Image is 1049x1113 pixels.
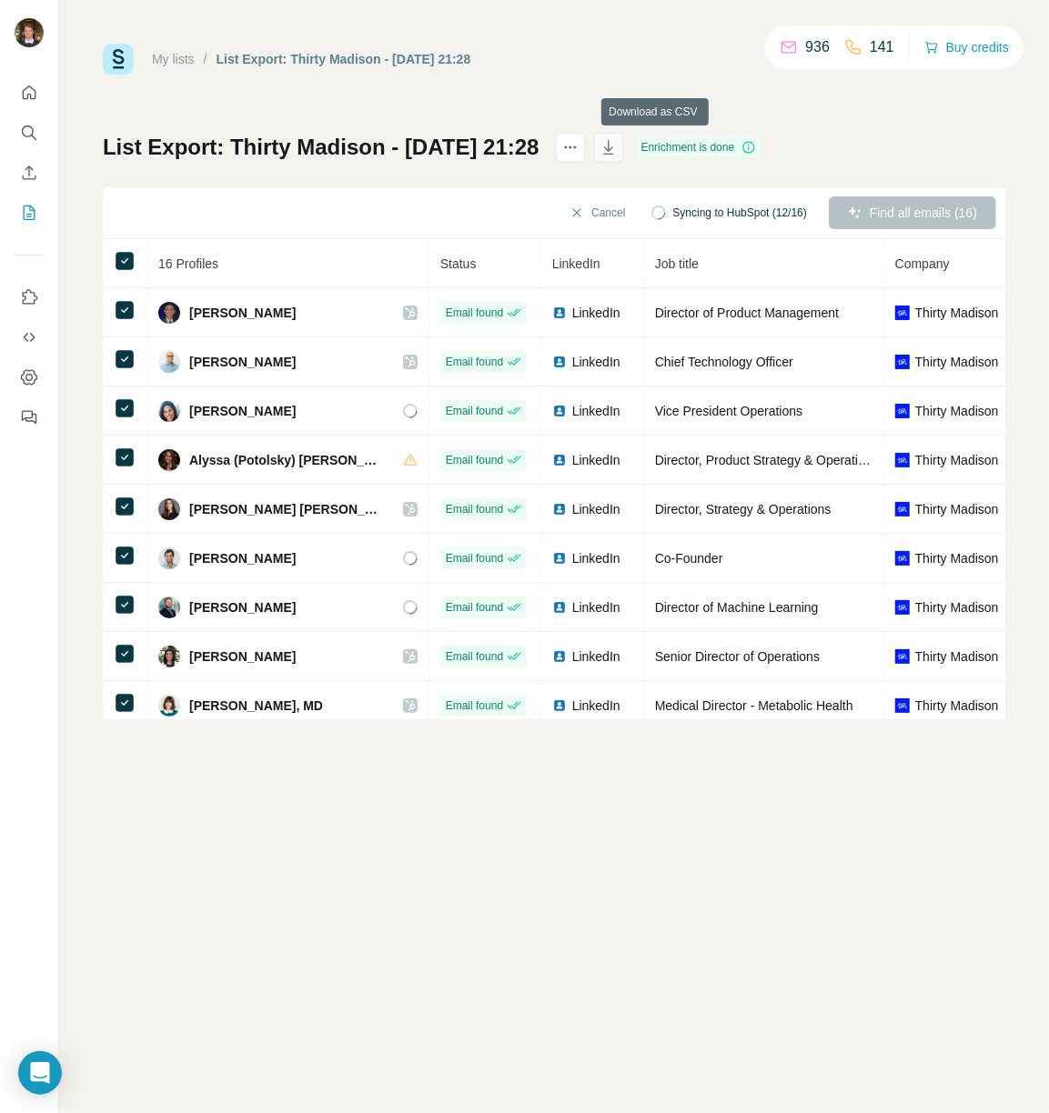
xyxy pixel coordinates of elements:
img: company-logo [895,306,910,320]
img: company-logo [895,698,910,713]
img: Avatar [158,597,180,618]
span: LinkedIn [572,304,620,322]
button: Dashboard [15,361,44,394]
span: Job title [655,256,699,271]
img: company-logo [895,355,910,369]
span: LinkedIn [552,256,600,271]
img: Avatar [158,547,180,569]
span: Thirty Madison [915,697,999,715]
img: LinkedIn logo [552,649,567,664]
span: Thirty Madison [915,647,999,666]
img: company-logo [895,649,910,664]
span: LinkedIn [572,353,620,371]
span: Alyssa (Potolsky) [PERSON_NAME] [189,451,385,469]
span: Email found [446,550,503,567]
span: Email found [446,305,503,321]
span: Co-Founder [655,551,723,566]
span: Email found [446,354,503,370]
span: Thirty Madison [915,598,999,617]
button: Quick start [15,76,44,109]
img: company-logo [895,600,910,615]
img: Avatar [158,646,180,667]
span: LinkedIn [572,598,620,617]
img: LinkedIn logo [552,502,567,516]
span: LinkedIn [572,451,620,469]
img: Avatar [158,400,180,422]
img: LinkedIn logo [552,551,567,566]
img: Avatar [15,18,44,47]
button: Enrich CSV [15,156,44,189]
img: LinkedIn logo [552,404,567,418]
div: Enrichment is done [636,136,762,158]
button: My lists [15,196,44,229]
button: Cancel [557,196,638,229]
img: LinkedIn logo [552,698,567,713]
span: Syncing to HubSpot (12/16) [673,205,807,221]
img: LinkedIn logo [552,355,567,369]
span: Director, Product Strategy & Operations [655,453,879,467]
p: 936 [805,36,830,58]
span: Company [895,256,950,271]
span: Email found [446,648,503,665]
span: LinkedIn [572,402,620,420]
button: Use Surfe API [15,321,44,354]
img: Avatar [158,695,180,717]
span: Senior Director of Operations [655,649,820,664]
button: actions [556,133,585,162]
img: company-logo [895,453,910,467]
span: [PERSON_NAME] [PERSON_NAME] [189,500,385,518]
span: Chief Technology Officer [655,355,793,369]
img: Avatar [158,498,180,520]
span: [PERSON_NAME] [189,353,296,371]
button: Use Surfe on LinkedIn [15,281,44,314]
span: Email found [446,501,503,517]
img: LinkedIn logo [552,306,567,320]
img: Surfe Logo [103,44,134,75]
img: Avatar [158,351,180,373]
img: Avatar [158,302,180,324]
span: [PERSON_NAME] [189,549,296,567]
span: Thirty Madison [915,304,999,322]
span: Thirty Madison [915,353,999,371]
div: List Export: Thirty Madison - [DATE] 21:28 [217,50,471,68]
span: Vice President Operations [655,404,802,418]
img: LinkedIn logo [552,600,567,615]
button: Feedback [15,401,44,434]
span: LinkedIn [572,549,620,567]
span: LinkedIn [572,647,620,666]
span: Thirty Madison [915,451,999,469]
span: Thirty Madison [915,549,999,567]
a: My lists [152,52,195,66]
button: Search [15,116,44,149]
li: / [204,50,207,68]
span: Thirty Madison [915,402,999,420]
span: [PERSON_NAME] [189,647,296,666]
h1: List Export: Thirty Madison - [DATE] 21:28 [103,133,540,162]
span: Email found [446,403,503,419]
span: Medical Director - Metabolic Health [655,698,853,713]
button: Buy credits [924,35,1009,60]
span: [PERSON_NAME] [189,402,296,420]
span: Thirty Madison [915,500,999,518]
span: Email found [446,697,503,714]
span: Status [440,256,477,271]
img: company-logo [895,404,910,418]
span: LinkedIn [572,697,620,715]
img: LinkedIn logo [552,453,567,467]
span: [PERSON_NAME] [189,304,296,322]
p: 141 [870,36,894,58]
span: Email found [446,599,503,616]
img: company-logo [895,551,910,566]
div: Open Intercom Messenger [18,1051,62,1095]
img: Avatar [158,449,180,471]
span: LinkedIn [572,500,620,518]
span: Director of Machine Learning [655,600,819,615]
span: Director, Strategy & Operations [655,502,832,516]
span: Email found [446,452,503,468]
span: Director of Product Management [655,306,839,320]
span: [PERSON_NAME] [189,598,296,617]
img: company-logo [895,502,910,516]
span: [PERSON_NAME], MD [189,697,323,715]
span: 16 Profiles [158,256,218,271]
